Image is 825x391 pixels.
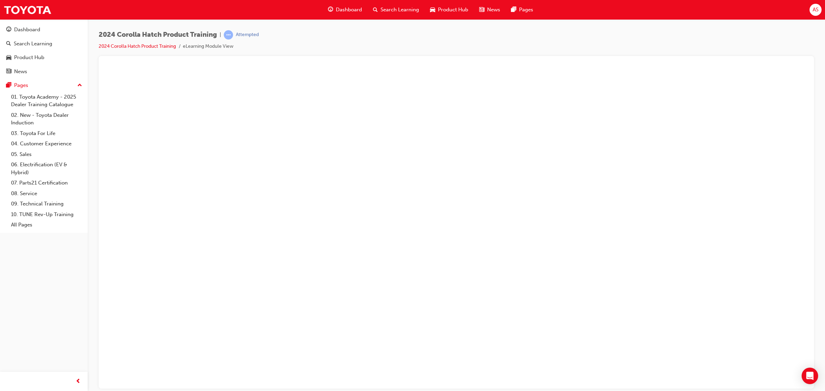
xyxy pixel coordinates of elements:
[511,5,516,14] span: pages-icon
[14,54,44,62] div: Product Hub
[14,81,28,89] div: Pages
[810,4,822,16] button: AS
[8,149,85,160] a: 05. Sales
[367,3,425,17] a: search-iconSearch Learning
[99,31,217,39] span: 2024 Corolla Hatch Product Training
[479,5,484,14] span: news-icon
[519,6,533,14] span: Pages
[8,138,85,149] a: 04. Customer Experience
[8,92,85,110] a: 01. Toyota Academy - 2025 Dealer Training Catalogue
[3,51,85,64] a: Product Hub
[6,27,11,33] span: guage-icon
[3,37,85,50] a: Search Learning
[322,3,367,17] a: guage-iconDashboard
[6,55,11,61] span: car-icon
[6,41,11,47] span: search-icon
[487,6,500,14] span: News
[802,368,818,384] div: Open Intercom Messenger
[3,79,85,92] button: Pages
[506,3,539,17] a: pages-iconPages
[14,26,40,34] div: Dashboard
[3,65,85,78] a: News
[236,32,259,38] div: Attempted
[8,128,85,139] a: 03. Toyota For Life
[328,5,333,14] span: guage-icon
[430,5,435,14] span: car-icon
[8,199,85,209] a: 09. Technical Training
[425,3,474,17] a: car-iconProduct Hub
[3,23,85,36] a: Dashboard
[3,2,52,18] img: Trak
[220,31,221,39] span: |
[3,22,85,79] button: DashboardSearch LearningProduct HubNews
[8,188,85,199] a: 08. Service
[99,43,176,49] a: 2024 Corolla Hatch Product Training
[14,40,52,48] div: Search Learning
[813,6,818,14] span: AS
[373,5,378,14] span: search-icon
[183,43,233,51] li: eLearning Module View
[336,6,362,14] span: Dashboard
[14,68,27,76] div: News
[474,3,506,17] a: news-iconNews
[381,6,419,14] span: Search Learning
[76,377,81,386] span: prev-icon
[8,220,85,230] a: All Pages
[8,159,85,178] a: 06. Electrification (EV & Hybrid)
[8,110,85,128] a: 02. New - Toyota Dealer Induction
[438,6,468,14] span: Product Hub
[8,178,85,188] a: 07. Parts21 Certification
[8,209,85,220] a: 10. TUNE Rev-Up Training
[77,81,82,90] span: up-icon
[224,30,233,40] span: learningRecordVerb_ATTEMPT-icon
[6,69,11,75] span: news-icon
[6,82,11,89] span: pages-icon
